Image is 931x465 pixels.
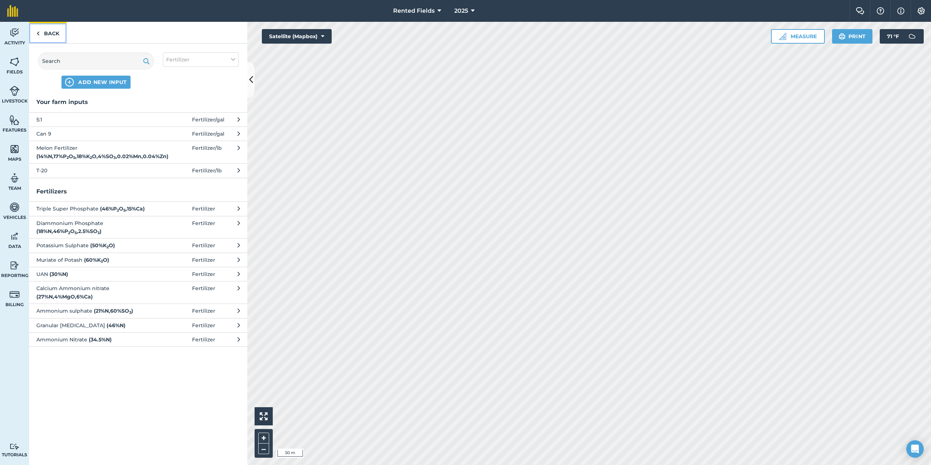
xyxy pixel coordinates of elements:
[163,52,239,67] button: Fertilizer
[393,7,435,15] span: Rented Fields
[61,76,131,89] button: ADD NEW INPUT
[36,241,155,249] span: Potassium Sulphate
[771,29,825,44] button: Measure
[73,155,75,160] sub: 5
[65,78,74,87] img: svg+xml;base64,PHN2ZyB4bWxucz0iaHR0cDovL3d3dy53My5vcmcvMjAwMC9zdmciIHdpZHRoPSIxNCIgaGVpZ2h0PSIyNC...
[101,259,103,264] sub: 2
[29,97,247,107] h3: Your farm inputs
[779,33,786,40] img: Ruler icon
[192,130,224,138] span: Fertilizer / gal
[9,289,20,300] img: svg+xml;base64,PD94bWwgdmVyc2lvbj0iMS4wIiBlbmNvZGluZz0idXRmLTgiPz4KPCEtLSBHZW5lcmF0b3I6IEFkb2JlIE...
[36,153,168,160] strong: ( 14 % N , 17 % P O , 18 % K O , 4 % SO , 0.02 % Mn , 0.04 % Zn )
[78,79,127,86] span: ADD NEW INPUT
[29,187,247,196] h3: Fertilizers
[36,336,155,344] span: Ammonium Nitrate
[9,260,20,271] img: svg+xml;base64,PD94bWwgdmVyc2lvbj0iMS4wIiBlbmNvZGluZz0idXRmLTgiPz4KPCEtLSBHZW5lcmF0b3I6IEFkb2JlIE...
[917,7,926,15] img: A cog icon
[36,256,155,264] span: Muriate of Potash
[29,216,247,238] button: Diammonium Phosphate (18%N,46%P2O5,2.5%SO3)Fertilizer
[832,29,873,44] button: Print
[9,56,20,67] img: svg+xml;base64,PHN2ZyB4bWxucz0iaHR0cDovL3d3dy53My5vcmcvMjAwMC9zdmciIHdpZHRoPSI1NiIgaGVpZ2h0PSI2MC...
[36,116,155,124] span: 5:1
[49,271,68,277] strong: ( 30 % N )
[905,29,919,44] img: svg+xml;base64,PD94bWwgdmVyc2lvbj0iMS4wIiBlbmNvZGluZz0idXRmLTgiPz4KPCEtLSBHZW5lcmF0b3I6IEFkb2JlIE...
[9,443,20,450] img: svg+xml;base64,PD94bWwgdmVyc2lvbj0iMS4wIiBlbmNvZGluZz0idXRmLTgiPz4KPCEtLSBHZW5lcmF0b3I6IEFkb2JlIE...
[192,144,222,160] span: Fertilizer / lb
[100,205,145,212] strong: ( 46 % P O , 15 % Ca )
[29,201,247,216] button: Triple Super Phosphate (46%P2O5,15%Ca)Fertilizer
[29,253,247,267] button: Muriate of Potash (60%K2O)Fertilizer
[94,308,133,314] strong: ( 21 % N , 60 % SO )
[880,29,924,44] button: 71 °F
[90,155,92,160] sub: 2
[9,115,20,125] img: svg+xml;base64,PHN2ZyB4bWxucz0iaHR0cDovL3d3dy53My5vcmcvMjAwMC9zdmciIHdpZHRoPSI1NiIgaGVpZ2h0PSI2MC...
[36,228,101,234] strong: ( 18 % N , 46 % P O , 2.5 % SO )
[876,7,885,15] img: A question mark icon
[36,284,155,301] span: Calcium Ammonium nitrate
[107,245,109,249] sub: 2
[9,85,20,96] img: svg+xml;base64,PD94bWwgdmVyc2lvbj0iMS4wIiBlbmNvZGluZz0idXRmLTgiPz4KPCEtLSBHZW5lcmF0b3I6IEFkb2JlIE...
[89,336,112,343] strong: ( 34.5 % N )
[129,310,131,315] sub: 3
[107,322,125,329] strong: ( 46 % N )
[258,433,269,444] button: +
[887,29,899,44] span: 71 ° F
[29,112,247,127] button: 5:1 Fertilizer/gal
[192,167,222,175] span: Fertilizer / lb
[9,231,20,242] img: svg+xml;base64,PD94bWwgdmVyc2lvbj0iMS4wIiBlbmNvZGluZz0idXRmLTgiPz4KPCEtLSBHZW5lcmF0b3I6IEFkb2JlIE...
[29,304,247,318] button: Ammonium sulphate (21%N,60%SO3)Fertilizer
[839,32,846,41] img: svg+xml;base64,PHN2ZyB4bWxucz0iaHR0cDovL3d3dy53My5vcmcvMjAwMC9zdmciIHdpZHRoPSIxOSIgaGVpZ2h0PSIyNC...
[9,144,20,155] img: svg+xml;base64,PHN2ZyB4bWxucz0iaHR0cDovL3d3dy53My5vcmcvMjAwMC9zdmciIHdpZHRoPSI1NiIgaGVpZ2h0PSI2MC...
[38,52,154,70] input: Search
[29,318,247,332] button: Granular [MEDICAL_DATA] (46%N)Fertilizer
[36,321,155,329] span: Granular [MEDICAL_DATA]
[262,29,332,44] button: Satellite (Mapbox)
[84,257,109,263] strong: ( 60 % K O )
[897,7,904,15] img: svg+xml;base64,PHN2ZyB4bWxucz0iaHR0cDovL3d3dy53My5vcmcvMjAwMC9zdmciIHdpZHRoPSIxNyIgaGVpZ2h0PSIxNy...
[7,5,18,17] img: fieldmargin Logo
[166,56,189,64] span: Fertilizer
[29,267,247,281] button: UAN (30%N)Fertilizer
[36,130,155,138] span: Can 9
[258,444,269,454] button: –
[9,27,20,38] img: svg+xml;base64,PD94bWwgdmVyc2lvbj0iMS4wIiBlbmNvZGluZz0idXRmLTgiPz4KPCEtLSBHZW5lcmF0b3I6IEFkb2JlIE...
[90,242,115,249] strong: ( 50 % K O )
[29,332,247,346] button: Ammonium Nitrate (34.5%N)Fertilizer
[856,7,864,15] img: Two speech bubbles overlapping with the left bubble in the forefront
[67,155,69,160] sub: 2
[29,238,247,252] button: Potassium Sulphate (50%K2O)Fertilizer
[36,144,155,160] span: Melon Fertilizer
[36,307,155,315] span: Ammonium sulphate
[36,270,155,278] span: UAN
[68,231,70,235] sub: 2
[454,7,468,15] span: 2025
[29,127,247,141] button: Can 9 Fertilizer/gal
[36,29,40,38] img: svg+xml;base64,PHN2ZyB4bWxucz0iaHR0cDovL3d3dy53My5vcmcvMjAwMC9zdmciIHdpZHRoPSI5IiBoZWlnaHQ9IjI0Ii...
[9,173,20,184] img: svg+xml;base64,PD94bWwgdmVyc2lvbj0iMS4wIiBlbmNvZGluZz0idXRmLTgiPz4KPCEtLSBHZW5lcmF0b3I6IEFkb2JlIE...
[113,155,116,160] sub: 3
[97,231,100,235] sub: 3
[906,440,924,458] div: Open Intercom Messenger
[29,141,247,163] button: Melon Fertilizer (14%N,17%P2O5,18%K2O,4%SO3,0.02%Mn,0.04%Zn)Fertilizer/lb
[9,202,20,213] img: svg+xml;base64,PD94bWwgdmVyc2lvbj0iMS4wIiBlbmNvZGluZz0idXRmLTgiPz4KPCEtLSBHZW5lcmF0b3I6IEFkb2JlIE...
[36,205,155,213] span: Triple Super Phosphate
[117,208,119,213] sub: 2
[192,116,224,124] span: Fertilizer / gal
[29,163,247,177] button: T-20 Fertilizer/lb
[260,412,268,420] img: Four arrows, one pointing top left, one top right, one bottom right and the last bottom left
[36,293,93,300] strong: ( 27 % N , 4 % MgO , 6 % Ca )
[123,208,125,213] sub: 5
[36,219,155,236] span: Diammonium Phosphate
[29,22,67,43] a: Back
[75,231,77,235] sub: 5
[143,57,150,65] img: svg+xml;base64,PHN2ZyB4bWxucz0iaHR0cDovL3d3dy53My5vcmcvMjAwMC9zdmciIHdpZHRoPSIxOSIgaGVpZ2h0PSIyNC...
[36,167,155,175] span: T-20
[29,281,247,304] button: Calcium Ammonium nitrate (27%N,4%MgO,6%Ca)Fertilizer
